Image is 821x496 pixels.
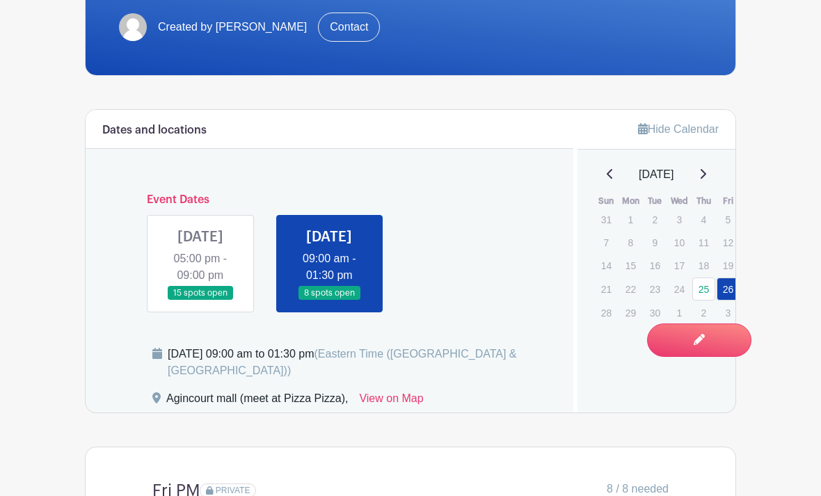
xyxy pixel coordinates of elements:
p: 17 [668,255,691,276]
p: 22 [619,278,642,300]
p: 7 [595,232,618,253]
p: 30 [644,302,667,323]
h6: Event Dates [136,193,523,207]
p: 2 [644,209,667,230]
h6: Dates and locations [102,124,207,137]
p: 19 [717,255,740,276]
p: 14 [595,255,618,276]
p: 15 [619,255,642,276]
th: Thu [692,194,716,208]
p: 23 [644,278,667,300]
p: 1 [619,209,642,230]
th: Fri [716,194,740,208]
p: 3 [668,209,691,230]
th: Tue [643,194,667,208]
p: 21 [595,278,618,300]
p: 24 [668,278,691,300]
p: 16 [644,255,667,276]
p: 8 [619,232,642,253]
span: (Eastern Time ([GEOGRAPHIC_DATA] & [GEOGRAPHIC_DATA])) [168,348,517,376]
a: Hide Calendar [638,123,719,135]
p: 2 [692,302,715,323]
p: 1 [668,302,691,323]
p: 11 [692,232,715,253]
div: [DATE] 09:00 am to 01:30 pm [168,346,557,379]
p: 5 [717,209,740,230]
span: [DATE] [639,166,673,183]
img: default-ce2991bfa6775e67f084385cd625a349d9dcbb7a52a09fb2fda1e96e2d18dcdb.png [119,13,147,41]
p: 18 [692,255,715,276]
p: 12 [717,232,740,253]
a: Contact [318,13,380,42]
th: Wed [667,194,692,208]
span: PRIVATE [216,486,250,495]
p: 10 [668,232,691,253]
a: View on Map [359,390,423,413]
span: Created by [PERSON_NAME] [158,19,307,35]
th: Sun [594,194,619,208]
p: 31 [595,209,618,230]
a: 25 [692,278,715,301]
th: Mon [619,194,643,208]
p: 3 [717,302,740,323]
div: Agincourt mall (meet at Pizza Pizza), [166,390,348,413]
a: 26 [717,278,740,301]
p: 4 [692,209,715,230]
p: 28 [595,302,618,323]
p: 29 [619,302,642,323]
p: 9 [644,232,667,253]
